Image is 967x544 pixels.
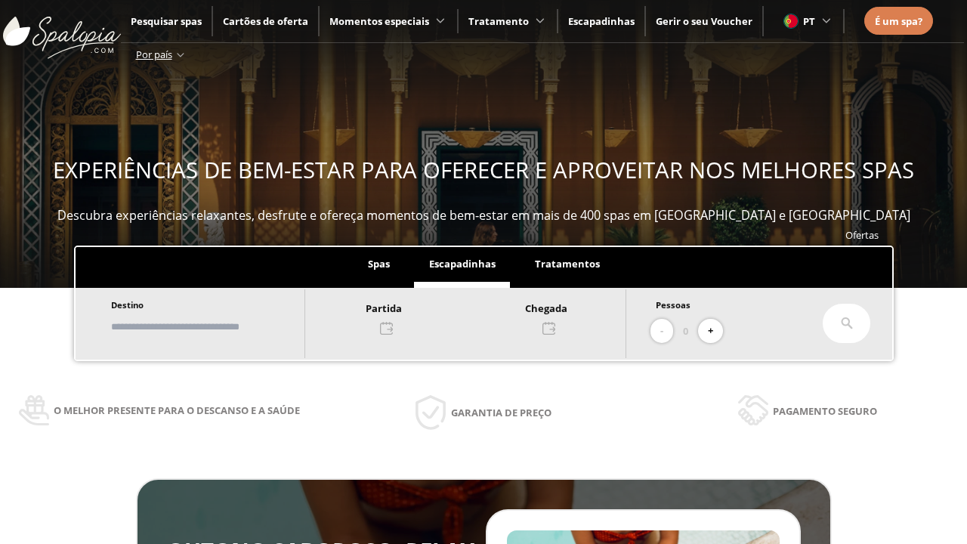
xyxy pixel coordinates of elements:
[131,14,202,28] a: Pesquisar spas
[773,403,877,419] span: Pagamento seguro
[111,299,144,311] span: Destino
[136,48,172,61] span: Por país
[650,319,673,344] button: -
[845,228,879,242] a: Ofertas
[875,13,922,29] a: É um spa?
[3,2,121,59] img: ImgLogoSpalopia.BvClDcEz.svg
[368,257,390,270] span: Spas
[698,319,723,344] button: +
[54,402,300,419] span: O melhor presente para o descanso e a saúde
[656,14,752,28] a: Gerir o seu Voucher
[223,14,308,28] a: Cartões de oferta
[451,404,551,421] span: Garantia de preço
[683,323,688,339] span: 0
[875,14,922,28] span: É um spa?
[535,257,600,270] span: Tratamentos
[429,257,496,270] span: Escapadinhas
[656,299,690,311] span: Pessoas
[53,155,914,185] span: EXPERIÊNCIAS DE BEM-ESTAR PARA OFERECER E APROVEITAR NOS MELHORES SPAS
[568,14,635,28] a: Escapadinhas
[57,207,910,224] span: Descubra experiências relaxantes, desfrute e ofereça momentos de bem-estar em mais de 400 spas em...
